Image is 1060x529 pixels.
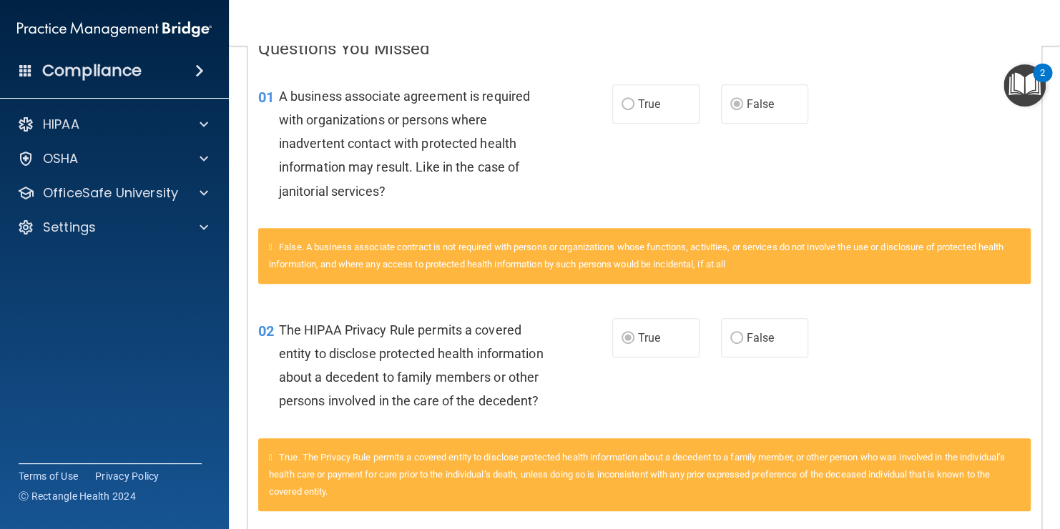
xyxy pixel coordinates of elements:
[730,99,743,110] input: False
[279,322,544,409] span: The HIPAA Privacy Rule permits a covered entity to disclose protected health information about a ...
[747,331,775,345] span: False
[1040,73,1045,92] div: 2
[258,322,274,340] span: 02
[730,333,743,344] input: False
[269,452,1005,497] span: True. The Privacy Rule permits a covered entity to disclose protected health information about a ...
[1003,64,1046,107] button: Open Resource Center, 2 new notifications
[17,15,212,44] img: PMB logo
[17,116,208,133] a: HIPAA
[43,150,79,167] p: OSHA
[638,97,660,111] span: True
[269,242,1003,270] span: False. A business associate contract is not required with persons or organizations whose function...
[747,97,775,111] span: False
[622,99,634,110] input: True
[19,489,136,503] span: Ⓒ Rectangle Health 2024
[43,219,96,236] p: Settings
[42,61,142,81] h4: Compliance
[17,219,208,236] a: Settings
[17,150,208,167] a: OSHA
[258,39,1031,58] h4: Questions You Missed
[988,430,1043,485] iframe: Drift Widget Chat Controller
[258,89,274,106] span: 01
[622,333,634,344] input: True
[95,469,160,483] a: Privacy Policy
[279,89,530,199] span: A business associate agreement is required with organizations or persons where inadvertent contac...
[638,331,660,345] span: True
[43,184,178,202] p: OfficeSafe University
[19,469,78,483] a: Terms of Use
[43,116,79,133] p: HIPAA
[17,184,208,202] a: OfficeSafe University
